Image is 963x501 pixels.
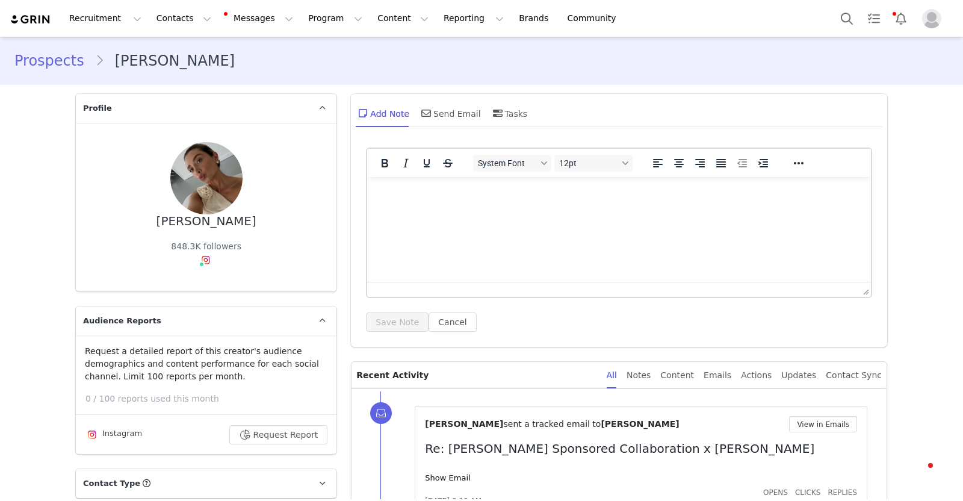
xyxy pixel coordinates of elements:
span: Clicks [795,488,820,497]
button: Search [834,5,860,32]
button: Cancel [429,313,476,332]
button: Italic [395,155,416,172]
p: Request a detailed report of this creator's audience demographics and content performance for eac... [85,345,327,383]
button: Underline [416,155,437,172]
img: 202f7192-ed8c-4bfb-9a73-e21800abf8c9--s.jpg [170,142,243,214]
button: Align left [648,155,668,172]
div: Actions [741,362,772,389]
button: View in Emails [789,416,857,432]
span: Opens [763,488,788,497]
span: System Font [478,158,537,168]
button: Profile [915,9,953,28]
button: Recruitment [62,5,149,32]
img: instagram.svg [201,255,211,265]
p: Re: [PERSON_NAME] Sponsored Collaboration x [PERSON_NAME] [425,440,857,458]
p: Recent Activity [356,362,596,388]
button: Contacts [149,5,218,32]
span: Profile [83,102,112,114]
button: Save Note [366,313,429,332]
a: Show Email [425,473,470,482]
button: Reporting [436,5,511,32]
div: Add Note [356,99,409,128]
div: Press the Up and Down arrow keys to resize the editor. [858,282,871,297]
span: [PERSON_NAME] [601,419,679,429]
button: Justify [711,155,731,172]
button: Reveal or hide additional toolbar items [788,155,809,172]
span: sent a tracked email to [503,419,601,429]
a: Tasks [861,5,887,32]
iframe: Intercom live chat [904,460,933,489]
div: All [607,362,617,389]
button: Font sizes [554,155,633,172]
button: Fonts [473,155,551,172]
button: Align right [690,155,710,172]
div: Emails [704,362,731,389]
iframe: Rich Text Area [367,177,871,282]
span: Contact Type [83,478,140,490]
button: Decrease indent [732,155,752,172]
div: [PERSON_NAME] [156,214,256,228]
div: Send Email [419,99,481,128]
a: Prospects [14,50,95,72]
button: Content [370,5,436,32]
button: Request Report [229,425,328,444]
button: Program [301,5,370,32]
button: Increase indent [753,155,773,172]
span: 12pt [559,158,618,168]
div: Instagram [85,428,142,442]
button: Messages [219,5,300,32]
div: Contact Sync [826,362,882,389]
p: 0 / 100 reports used this month [85,393,336,405]
button: Bold [374,155,395,172]
button: Align center [669,155,689,172]
a: Brands [512,5,559,32]
div: Content [660,362,694,389]
img: placeholder-profile.jpg [922,9,941,28]
div: Tasks [491,99,528,128]
span: Audience Reports [83,315,161,327]
div: Updates [781,362,816,389]
a: Community [560,5,629,32]
span: [PERSON_NAME] [425,419,503,429]
span: Replies [828,488,857,497]
div: Notes [627,362,651,389]
button: Notifications [888,5,914,32]
button: Strikethrough [438,155,458,172]
img: grin logo [10,14,52,25]
div: 848.3K followers [171,240,241,253]
img: instagram.svg [87,430,97,440]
